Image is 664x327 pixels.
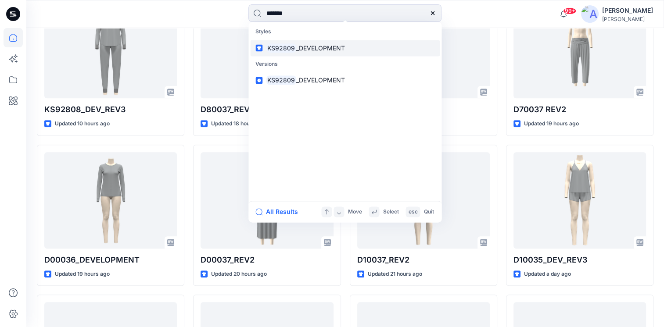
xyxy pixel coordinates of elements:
[201,2,333,98] a: D80037_REV02
[348,207,362,217] p: Move
[255,206,304,217] button: All Results
[368,270,422,279] p: Updated 21 hours ago
[201,103,333,116] p: D80037_REV02
[424,207,434,217] p: Quit
[211,270,267,279] p: Updated 20 hours ago
[55,270,110,279] p: Updated 19 hours ago
[250,40,440,56] a: KS92809_DEVELOPMENT
[602,5,653,16] div: [PERSON_NAME]
[44,254,177,266] p: D00036_DEVELOPMENT
[250,56,440,72] p: Versions
[44,103,177,116] p: KS92808_DEV_REV3
[250,24,440,40] p: Styles
[296,77,345,84] span: _DEVELOPMENT
[524,119,579,128] p: Updated 19 hours ago
[250,72,440,89] a: KS92809_DEVELOPMENT
[581,5,599,23] img: avatar
[524,270,571,279] p: Updated a day ago
[513,2,646,98] a: D70037 REV2
[513,152,646,249] a: D10035_DEV_REV3
[44,152,177,249] a: D00036_DEVELOPMENT
[563,7,576,14] span: 99+
[266,43,296,53] mark: KS92809
[201,152,333,249] a: D00037_REV2
[266,75,296,85] mark: KS92809
[44,2,177,98] a: KS92808_DEV_REV3
[211,119,266,128] p: Updated 18 hours ago
[383,207,398,217] p: Select
[357,254,490,266] p: D10037_REV2
[408,207,417,217] p: esc
[602,16,653,22] div: [PERSON_NAME]
[201,254,333,266] p: D00037_REV2
[55,119,110,128] p: Updated 10 hours ago
[513,103,646,116] p: D70037 REV2
[296,44,345,52] span: _DEVELOPMENT
[513,254,646,266] p: D10035_DEV_REV3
